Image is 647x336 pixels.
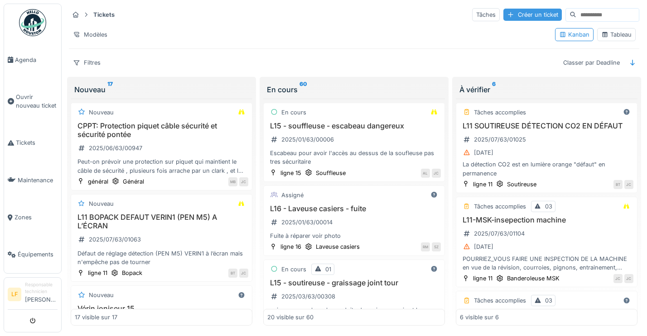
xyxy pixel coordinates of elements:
[316,242,360,251] div: Laveuse casiers
[122,269,142,277] div: Bopack
[624,274,633,283] div: JC
[281,218,333,227] div: 2025/01/63/00014
[460,216,633,224] h3: L11-MSK-insepection machine
[239,177,248,186] div: JC
[69,56,105,69] div: Filtres
[69,28,111,41] div: Modèles
[545,296,552,305] div: 03
[613,274,623,283] div: JC
[75,249,248,266] div: Défaut de réglage détection (PEN M5) VERIN1 à l’écran mais n'empêche pas de tourner
[267,122,441,130] h3: L15 - souffleuse - escabeau dangereux
[474,135,526,144] div: 2025/07/63/01025
[4,124,61,161] a: Tickets
[4,41,61,78] a: Agenda
[18,250,58,259] span: Équipements
[88,269,107,277] div: ligne 11
[4,236,61,273] a: Équipements
[75,304,248,313] h3: Vérin ioniseur 15
[107,84,113,95] sup: 17
[299,84,307,95] sup: 60
[281,265,306,274] div: En cours
[432,242,441,251] div: SZ
[432,169,441,178] div: JC
[421,169,430,178] div: AL
[8,281,58,310] a: LF Responsable technicien[PERSON_NAME]
[503,9,562,21] div: Créer un ticket
[267,149,441,166] div: Escabeau pour avoir l'accès au dessus de la soufleuse pas tres sécuritaire
[90,10,118,19] strong: Tickets
[460,313,499,322] div: 6 visible sur 6
[18,176,58,185] span: Maintenance
[559,56,624,69] div: Classer par Deadline
[281,292,335,301] div: 2025/03/63/00308
[19,9,46,36] img: Badge_color-CXgf-gQk.svg
[316,169,346,177] div: Souffleuse
[460,160,633,177] div: La détection CO2 est en lumière orange "défaut" en permanence
[267,279,441,287] h3: L15 - soutireuse - graissage joint tour
[601,30,632,39] div: Tableau
[16,93,58,110] span: Ouvrir nouveau ticket
[473,274,492,283] div: ligne 11
[624,180,633,189] div: JC
[472,8,500,21] div: Tâches
[228,177,237,186] div: MB
[421,242,430,251] div: RM
[4,199,61,236] a: Zones
[267,204,441,213] h3: L16 - Laveuse casiers - fuite
[459,84,634,95] div: À vérifier
[228,269,237,278] div: BT
[281,135,334,144] div: 2025/01/63/00006
[267,232,441,240] div: Fuite à réparer voir photo
[267,84,441,95] div: En cours
[507,180,536,189] div: Soutireuse
[474,296,526,305] div: Tâches accomplies
[75,213,248,230] h3: L11 BOPACK DEFAUT VERIN1 (PEN M5) A L’ÉCRAN
[74,84,249,95] div: Nouveau
[281,108,306,117] div: En cours
[545,202,552,211] div: 03
[4,161,61,199] a: Maintenance
[559,30,589,39] div: Kanban
[14,213,58,222] span: Zones
[89,235,141,244] div: 2025/07/63/01063
[280,169,301,177] div: ligne 15
[8,288,21,301] li: LF
[75,313,117,322] div: 17 visible sur 17
[89,144,142,152] div: 2025/06/63/00947
[239,269,248,278] div: JC
[460,122,633,130] h3: L11 SOUTIREUSE DÉTECTION CO2 EN DÉFAUT
[474,202,526,211] div: Tâches accomplies
[89,291,114,299] div: Nouveau
[75,122,248,139] h3: CPPT: Protection piquet câble sécurité et sécurité pontée
[4,78,61,124] a: Ouvrir nouveau ticket
[16,138,58,147] span: Tickets
[460,255,633,272] div: POURRIEZ_VOUS FAIRE UNE INSPECTION DE LA MACHINE en vue de la révision, courroies, pignons, entra...
[474,148,493,157] div: [DATE]
[89,199,114,208] div: Nouveau
[267,306,441,323] div: voir pour remplacer la conduite de graissage qui est hs sur le joint tournant le matériel est en ...
[492,84,496,95] sup: 6
[25,281,58,295] div: Responsable technicien
[325,265,331,274] div: 01
[474,242,493,251] div: [DATE]
[75,157,248,175] div: Peut-on prévoir une protection sur piquet qui maintient le câble de sécurité , plusieurs fois arr...
[474,108,526,117] div: Tâches accomplies
[507,274,560,283] div: Banderoleuse MSK
[474,229,525,238] div: 2025/07/63/01104
[267,313,314,322] div: 20 visible sur 60
[15,56,58,64] span: Agenda
[280,242,301,251] div: ligne 16
[613,180,623,189] div: BT
[88,177,108,186] div: général
[123,177,144,186] div: Général
[473,180,492,189] div: ligne 11
[89,108,114,117] div: Nouveau
[25,281,58,308] li: [PERSON_NAME]
[281,191,304,199] div: Assigné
